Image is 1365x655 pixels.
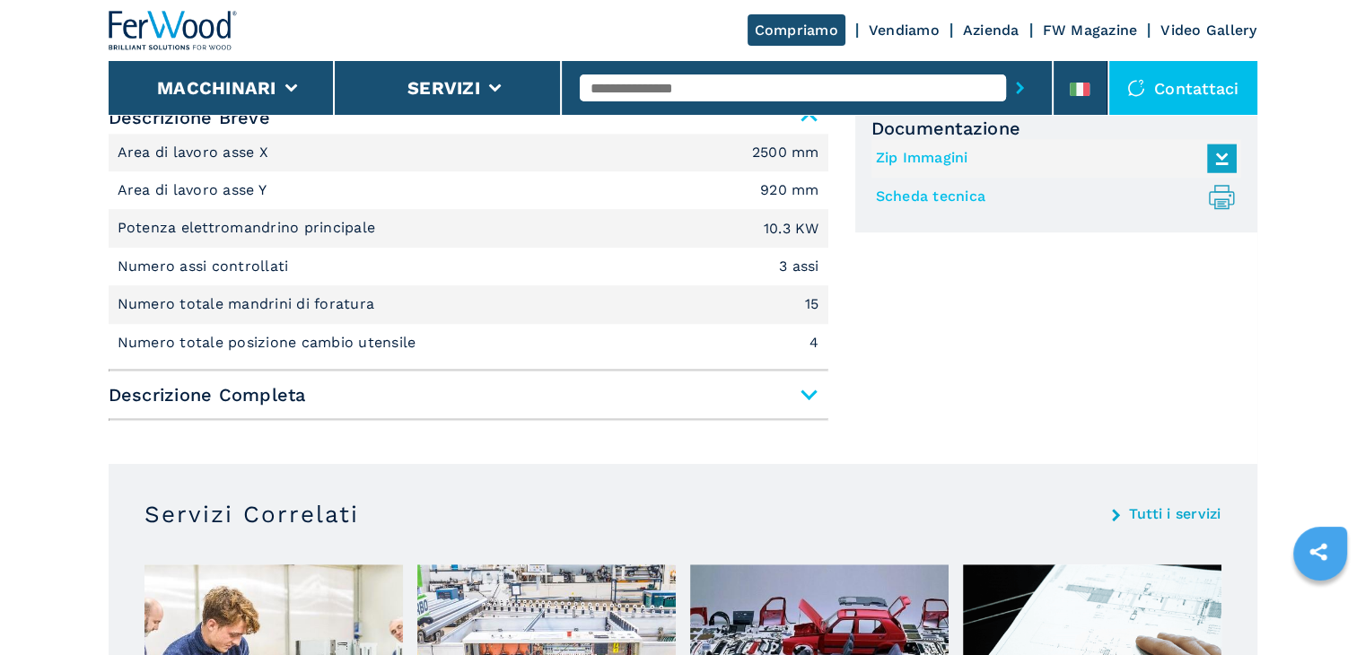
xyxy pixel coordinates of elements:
a: Zip Immagini [876,144,1228,173]
a: Vendiamo [869,22,940,39]
em: 2500 mm [752,145,819,160]
p: Numero totale posizione cambio utensile [118,333,421,353]
span: Descrizione Breve [109,101,828,134]
img: Contattaci [1127,79,1145,97]
span: Documentazione [871,118,1241,139]
a: FW Magazine [1043,22,1138,39]
h3: Servizi Correlati [144,500,359,528]
p: Potenza elettromandrino principale [118,218,381,238]
button: Macchinari [157,77,276,99]
button: Servizi [407,77,480,99]
em: 920 mm [760,183,819,197]
em: 4 [809,336,818,350]
a: Azienda [963,22,1019,39]
span: Descrizione Completa [109,379,828,411]
p: Area di lavoro asse X [118,143,274,162]
a: Compriamo [748,14,845,46]
p: Area di lavoro asse Y [118,180,272,200]
a: Video Gallery [1160,22,1256,39]
iframe: Chat [1289,574,1352,642]
em: 10.3 KW [764,222,819,236]
em: 15 [805,297,819,311]
img: Ferwood [109,11,238,50]
div: Descrizione Breve [109,134,828,362]
p: Numero assi controllati [118,257,293,276]
div: Contattaci [1109,61,1257,115]
p: Numero totale mandrini di foratura [118,294,380,314]
button: submit-button [1006,67,1034,109]
a: Tutti i servizi [1129,507,1221,521]
em: 3 assi [779,259,819,274]
a: Scheda tecnica [876,182,1228,212]
a: sharethis [1296,529,1341,574]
